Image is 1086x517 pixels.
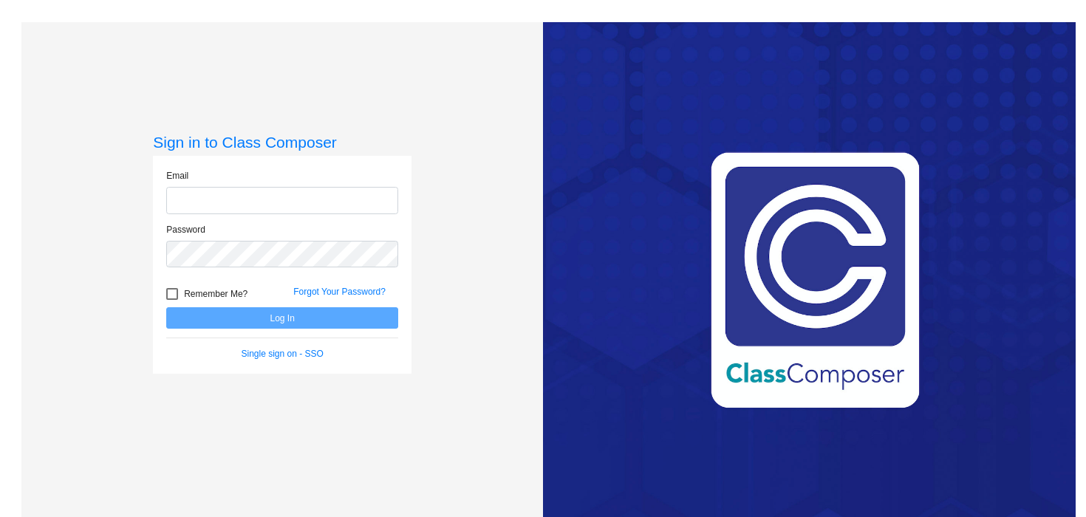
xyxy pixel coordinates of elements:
label: Email [166,169,188,182]
label: Password [166,223,205,236]
button: Log In [166,307,398,329]
span: Remember Me? [184,285,247,303]
h3: Sign in to Class Composer [153,133,411,151]
a: Forgot Your Password? [293,287,386,297]
a: Single sign on - SSO [242,349,324,359]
